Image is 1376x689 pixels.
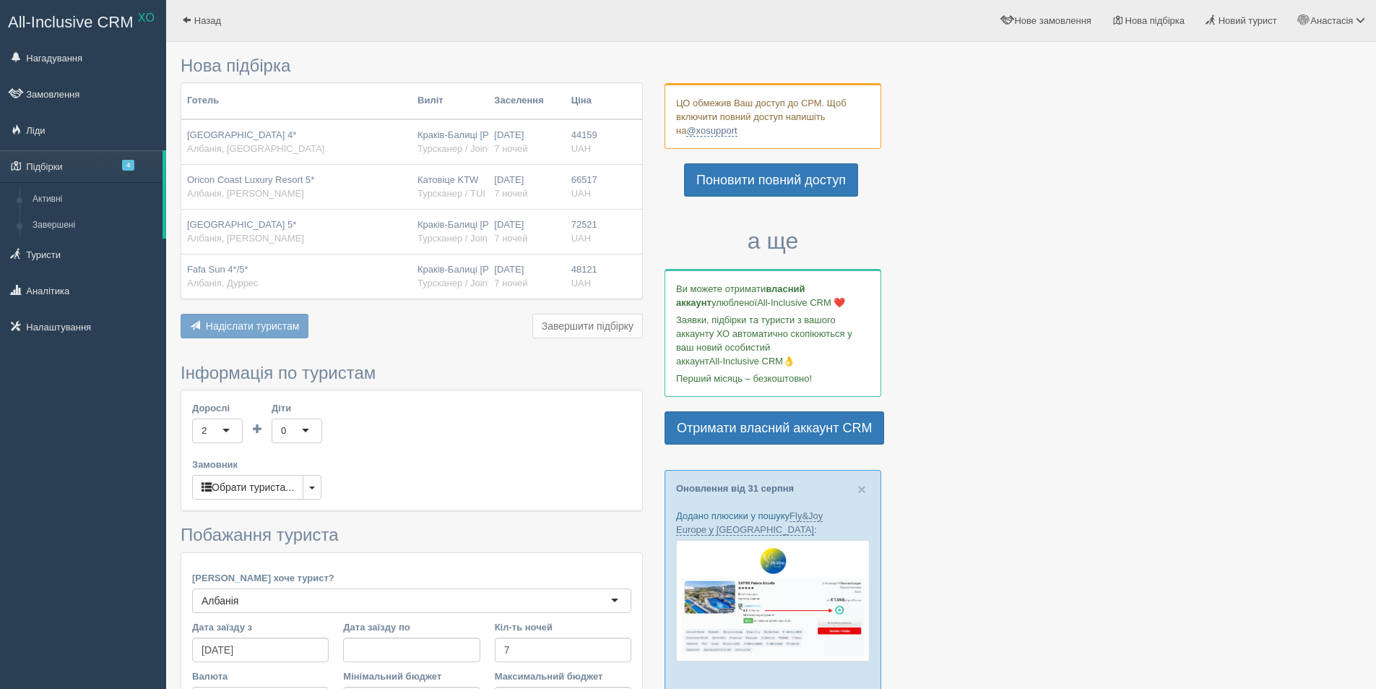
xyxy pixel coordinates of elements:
[665,411,884,445] a: Отримати власний аккаунт CRM
[272,401,322,415] label: Діти
[181,314,308,338] button: Надіслати туристам
[417,278,503,288] span: Турсканер / JoinUP!
[676,510,823,536] a: Fly&Joy Europe у [GEOGRAPHIC_DATA]
[26,213,163,239] a: Завершені
[192,401,243,415] label: Дорослі
[665,228,881,254] h3: а ще
[187,278,259,288] span: Албанія, Дуррес
[857,482,866,497] button: Close
[417,218,483,245] div: Краків-Балиці [PERSON_NAME] KRK
[571,129,597,140] span: 44159
[187,219,296,230] span: [GEOGRAPHIC_DATA] 5*
[857,481,866,497] span: ×
[571,188,591,199] span: UAH
[417,143,503,154] span: Турсканер / JoinUP!
[665,83,881,149] div: ЦО обмежив Ваш доступ до СРМ. Щоб включити повний доступ напишіть на
[571,264,597,275] span: 48121
[181,525,339,544] span: Побажання туриста
[192,571,631,585] label: [PERSON_NAME] хоче турист?
[495,638,631,662] input: 7-10 або 7,10,14
[757,297,845,308] span: All-Inclusive CRM ❤️
[417,188,499,199] span: Турсканер / TUI PL
[1125,15,1185,26] span: Нова підбірка
[494,263,559,290] div: [DATE]
[495,669,631,683] label: Максимальний бюджет
[1014,15,1091,26] span: Нове замовлення
[417,174,483,200] div: Катовіце KTW
[571,174,597,185] span: 66517
[187,233,304,244] span: Албанія, [PERSON_NAME]
[202,424,207,438] div: 2
[417,263,483,290] div: Краків-Балиці [PERSON_NAME] KRK
[281,424,286,438] div: 0
[571,278,591,288] span: UAH
[192,669,329,683] label: Валюта
[122,160,134,171] span: 4
[1,1,165,40] a: All-Inclusive CRM XO
[571,219,597,230] span: 72521
[202,594,238,608] div: Албанія
[532,314,643,338] button: Завершити підбірку
[181,364,643,382] h3: Інформація по туристам
[494,233,527,244] span: 7 ночей
[494,188,527,199] span: 7 ночей
[412,83,488,119] th: Виліт
[192,620,329,634] label: Дата заїзду з
[1219,15,1277,26] span: Новий турист
[343,620,480,634] label: Дата заїзду по
[494,278,527,288] span: 7 ночей
[676,540,870,662] img: fly-joy-de-proposal-crm-for-travel-agency.png
[343,669,480,683] label: Мінімальний бюджет
[571,233,591,244] span: UAH
[676,372,870,385] p: Перший місяць – безкоштовно!
[417,233,516,244] span: Турсканер / JoinUp! PL
[488,83,565,119] th: Заселення
[494,143,527,154] span: 7 ночей
[192,475,303,500] button: Обрати туриста...
[181,83,412,119] th: Готель
[187,174,314,185] span: Oricon Coast Luxury Resort 5*
[8,13,134,31] span: All-Inclusive CRM
[676,283,805,308] b: власний аккаунт
[192,458,631,471] label: Замовник
[709,356,795,367] span: All-Inclusive CRM👌
[494,129,559,155] div: [DATE]
[187,264,248,275] span: Fafa Sun 4*/5*
[571,143,591,154] span: UAH
[494,174,559,200] div: [DATE]
[187,188,304,199] span: Албанія, [PERSON_NAME]
[566,83,604,119] th: Ціна
[494,218,559,245] div: [DATE]
[686,125,737,137] a: @xosupport
[676,483,794,494] a: Оновлення від 31 серпня
[684,163,858,197] a: Поновити повний доступ
[676,509,870,536] p: Додано плюсики у пошуку :
[417,129,483,155] div: Краків-Балиці [PERSON_NAME] KRK
[187,143,324,154] span: Албанія, [GEOGRAPHIC_DATA]
[676,313,870,368] p: Заявки, підбірки та туристи з вашого аккаунту ХО автоматично скопіюються у ваш новий особистий ак...
[495,620,631,634] label: Кіл-ть ночей
[138,12,155,24] sup: XO
[676,282,870,309] p: Ви можете отримати улюбленої
[26,187,163,213] a: Активні
[181,56,643,75] h3: Нова підбірка
[187,129,296,140] span: [GEOGRAPHIC_DATA] 4*
[194,15,221,26] span: Назад
[206,320,300,332] span: Надіслати туристам
[1310,15,1353,26] span: Анастасія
